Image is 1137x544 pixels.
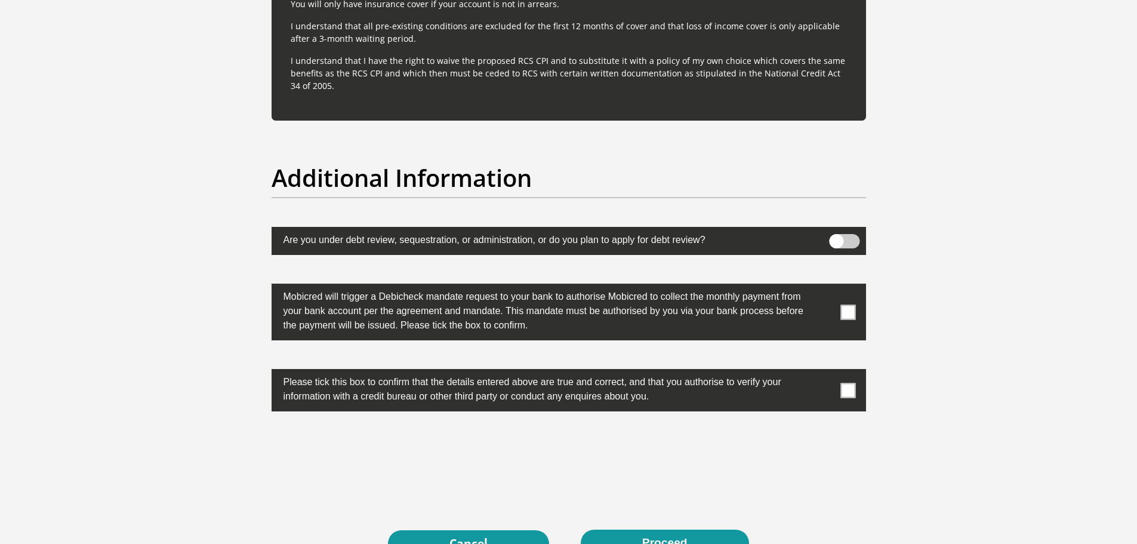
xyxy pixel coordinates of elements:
[478,440,660,487] iframe: reCAPTCHA
[272,164,866,192] h2: Additional Information
[272,284,806,336] label: Mobicred will trigger a Debicheck mandate request to your bank to authorise Mobicred to collect t...
[291,20,847,45] p: I understand that all pre-existing conditions are excluded for the first 12 months of cover and t...
[291,54,847,92] p: I understand that I have the right to waive the proposed RCS CPI and to substitute it with a poli...
[272,227,806,250] label: Are you under debt review, sequestration, or administration, or do you plan to apply for debt rev...
[272,369,806,407] label: Please tick this box to confirm that the details entered above are true and correct, and that you...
